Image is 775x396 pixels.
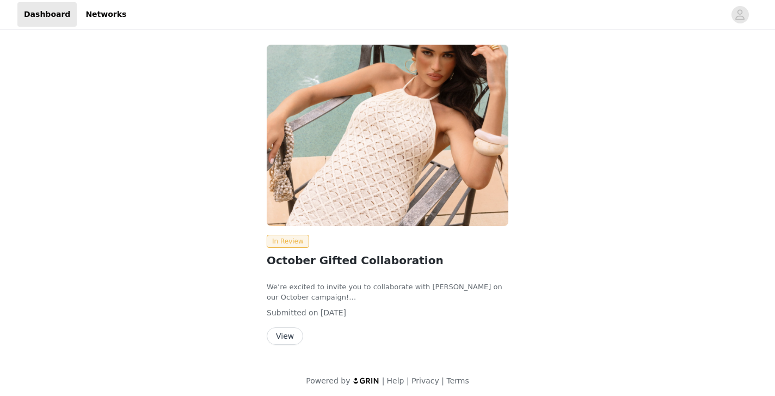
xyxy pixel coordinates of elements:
img: Peppermayo EU [267,45,508,226]
a: Help [387,376,404,385]
span: Submitted on [267,308,318,317]
span: | [407,376,409,385]
div: avatar [735,6,745,23]
a: Networks [79,2,133,27]
span: In Review [267,235,309,248]
a: View [267,332,303,340]
a: Privacy [411,376,439,385]
img: logo [353,377,380,384]
span: [DATE] [321,308,346,317]
span: Powered by [306,376,350,385]
a: Dashboard [17,2,77,27]
h2: October Gifted Collaboration [267,252,508,269]
span: | [382,376,385,385]
span: | [441,376,444,385]
a: Terms [446,376,469,385]
button: View [267,327,303,345]
p: We’re excited to invite you to collaborate with [PERSON_NAME] on our October campaign! [267,282,508,303]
